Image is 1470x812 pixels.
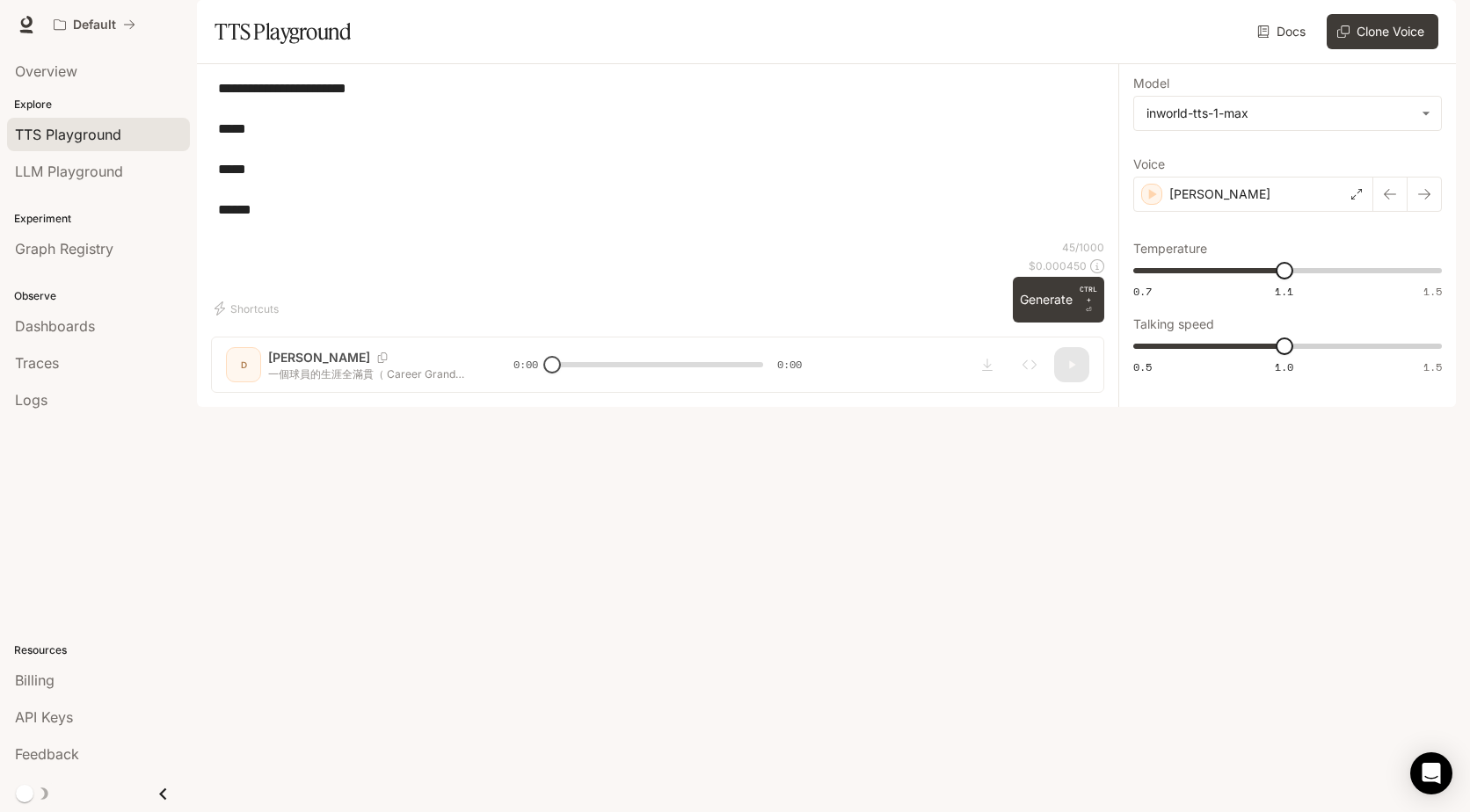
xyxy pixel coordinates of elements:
[1134,97,1441,130] div: inworld-tts-1-max
[211,294,286,323] button: Shortcuts
[1169,185,1270,203] p: [PERSON_NAME]
[1146,105,1413,122] div: inworld-tts-1-max
[1275,359,1293,374] span: 1.0
[1133,243,1207,255] p: Temperature
[1254,14,1313,49] a: Docs
[1275,284,1293,299] span: 1.1
[1080,284,1097,305] p: CTRL +
[46,7,143,42] button: All workspaces
[1423,359,1442,374] span: 1.5
[73,18,116,33] p: Default
[1133,77,1169,90] p: Model
[1133,284,1152,299] span: 0.7
[1410,752,1452,794] div: Open Intercom Messenger
[1080,284,1097,315] p: ⏎
[215,14,351,49] h1: TTS Playground
[1013,277,1104,323] button: GenerateCTRL +⏎
[1133,318,1214,330] p: Talking speed
[1133,359,1152,374] span: 0.5
[1133,158,1165,170] p: Voice
[1423,284,1442,299] span: 1.5
[1327,14,1438,49] button: Clone Voice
